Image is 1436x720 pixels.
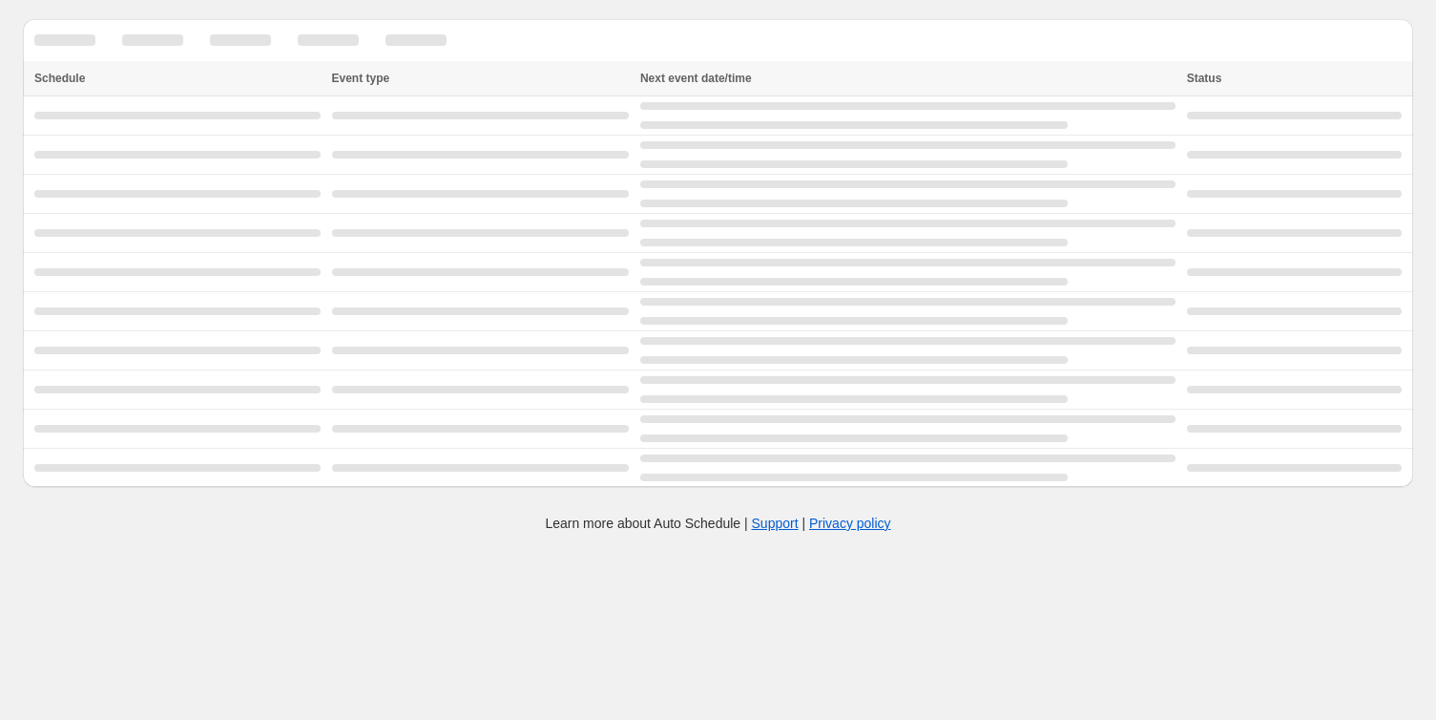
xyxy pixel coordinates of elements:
a: Privacy policy [809,516,891,531]
p: Learn more about Auto Schedule | | [545,514,890,533]
span: Next event date/time [640,72,752,85]
span: Event type [332,72,390,85]
span: Schedule [34,72,85,85]
span: Status [1187,72,1222,85]
a: Support [752,516,799,531]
